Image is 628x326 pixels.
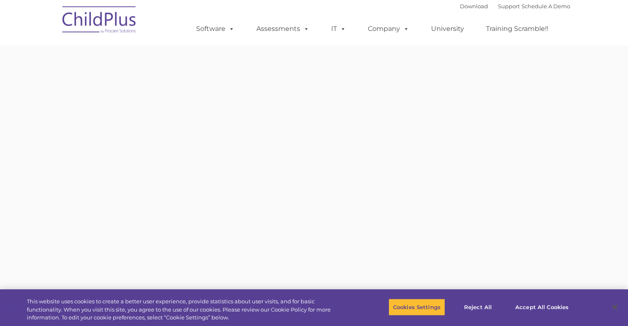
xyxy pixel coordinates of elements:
[323,21,354,37] a: IT
[606,298,624,316] button: Close
[423,21,472,37] a: University
[360,21,417,37] a: Company
[460,3,488,9] a: Download
[58,0,141,42] img: ChildPlus by Procare Solutions
[521,3,570,9] a: Schedule A Demo
[188,21,243,37] a: Software
[452,298,504,316] button: Reject All
[498,3,520,9] a: Support
[389,298,445,316] button: Cookies Settings
[460,3,570,9] font: |
[248,21,318,37] a: Assessments
[478,21,557,37] a: Training Scramble!!
[511,298,573,316] button: Accept All Cookies
[27,298,346,322] div: This website uses cookies to create a better user experience, provide statistics about user visit...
